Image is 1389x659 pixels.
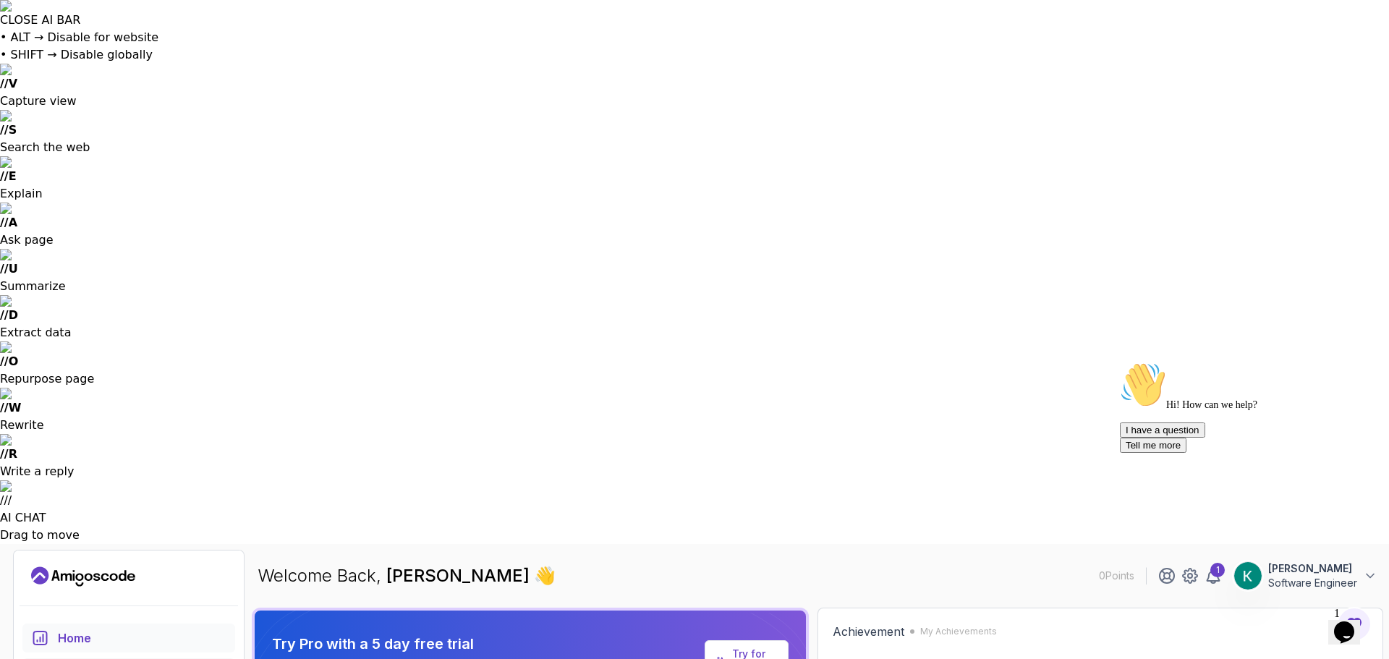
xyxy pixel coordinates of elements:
img: :wave: [6,6,52,52]
div: 👋Hi! How can we help?I have a questionTell me more [6,6,266,97]
p: My Achievements [920,626,997,637]
p: Try Pro with a 5 day free trial [272,634,699,654]
button: Tell me more [6,82,72,97]
p: 0 Points [1099,569,1134,583]
span: [PERSON_NAME] [386,565,534,586]
p: Welcome Back, [258,564,556,587]
button: I have a question [6,67,91,82]
div: Home [58,629,226,647]
span: Hi! How can we help? [6,43,143,54]
a: home [22,624,235,652]
iframe: chat widget [1328,601,1375,645]
span: 👋 [533,563,557,588]
a: Landing page [31,565,135,588]
h2: Achievement [833,623,904,640]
